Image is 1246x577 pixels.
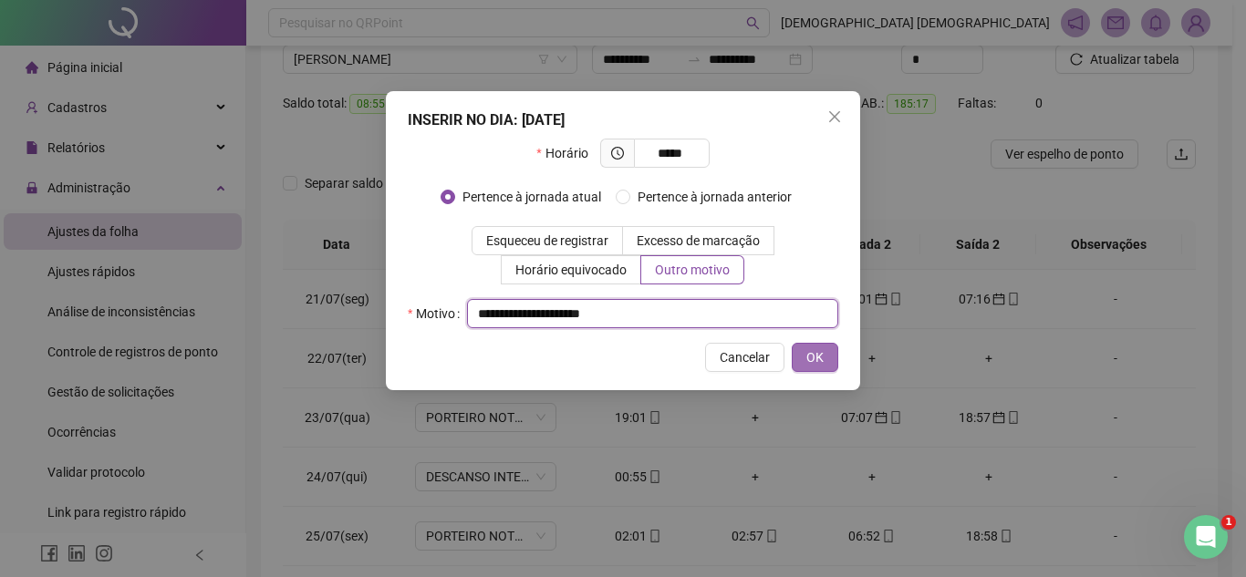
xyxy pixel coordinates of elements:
span: Excesso de marcação [637,233,760,248]
iframe: Intercom live chat [1184,515,1228,559]
button: OK [792,343,838,372]
span: Esqueceu de registrar [486,233,608,248]
span: Pertence à jornada atual [455,187,608,207]
span: clock-circle [611,147,624,160]
span: close [827,109,842,124]
button: Cancelar [705,343,784,372]
span: Cancelar [720,347,770,367]
span: 1 [1221,515,1236,530]
div: INSERIR NO DIA : [DATE] [408,109,838,131]
span: OK [806,347,824,367]
span: Outro motivo [655,263,730,277]
span: Pertence à jornada anterior [630,187,799,207]
label: Horário [536,139,599,168]
span: Horário equivocado [515,263,627,277]
button: Close [820,102,849,131]
label: Motivo [408,299,467,328]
